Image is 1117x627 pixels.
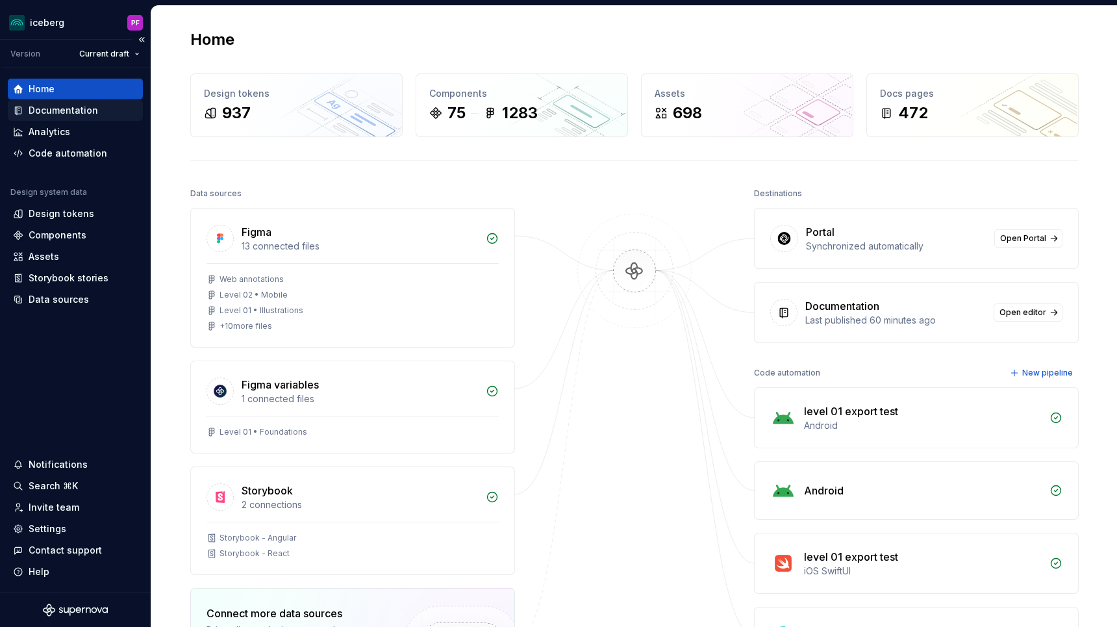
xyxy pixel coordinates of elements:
[190,361,515,454] a: Figma variables1 connected filesLevel 01 • Foundations
[242,377,319,392] div: Figma variables
[806,240,986,253] div: Synchronized automatically
[30,16,64,29] div: iceberg
[754,185,802,203] div: Destinations
[866,73,1079,137] a: Docs pages472
[29,229,86,242] div: Components
[9,15,25,31] img: 418c6d47-6da6-4103-8b13-b5999f8989a1.png
[242,392,478,405] div: 1 connected files
[29,104,98,117] div: Documentation
[804,565,1042,578] div: iOS SwiftUI
[8,79,143,99] a: Home
[29,544,102,557] div: Contact support
[805,298,879,314] div: Documentation
[8,454,143,475] button: Notifications
[804,483,844,498] div: Android
[29,147,107,160] div: Code automation
[8,225,143,246] a: Components
[8,122,143,142] a: Analytics
[806,224,835,240] div: Portal
[994,303,1062,322] a: Open editor
[8,518,143,539] a: Settings
[804,419,1042,432] div: Android
[29,480,78,493] div: Search ⌘K
[190,208,515,348] a: Figma13 connected filesWeb annotationsLevel 02 • MobileLevel 01 • Illustrations+10more files
[73,45,145,63] button: Current draft
[673,103,702,123] div: 698
[220,427,307,437] div: Level 01 • Foundations
[190,29,234,50] h2: Home
[222,103,251,123] div: 937
[29,250,59,263] div: Assets
[190,73,403,137] a: Design tokens937
[655,87,840,100] div: Assets
[641,73,853,137] a: Assets698
[804,403,898,419] div: level 01 export test
[190,185,242,203] div: Data sources
[804,549,898,565] div: level 01 export test
[447,103,466,123] div: 75
[8,100,143,121] a: Documentation
[242,224,271,240] div: Figma
[190,467,515,575] a: Storybook2 connectionsStorybook - AngularStorybook - React
[220,290,288,300] div: Level 02 • Mobile
[8,561,143,582] button: Help
[1022,368,1073,378] span: New pipeline
[220,274,284,285] div: Web annotations
[29,458,88,471] div: Notifications
[8,143,143,164] a: Code automation
[8,268,143,288] a: Storybook stories
[29,501,79,514] div: Invite team
[29,565,49,578] div: Help
[8,497,143,518] a: Invite team
[1000,233,1046,244] span: Open Portal
[416,73,628,137] a: Components751283
[204,87,389,100] div: Design tokens
[898,103,928,123] div: 472
[207,606,382,621] div: Connect more data sources
[502,103,538,123] div: 1283
[79,49,129,59] span: Current draft
[29,293,89,306] div: Data sources
[8,203,143,224] a: Design tokens
[29,207,94,220] div: Design tokens
[43,604,108,617] svg: Supernova Logo
[242,483,293,498] div: Storybook
[429,87,614,100] div: Components
[10,187,87,198] div: Design system data
[131,18,140,28] div: PF
[29,83,55,96] div: Home
[29,522,66,535] div: Settings
[10,49,40,59] div: Version
[132,31,151,49] button: Collapse sidebar
[754,364,820,382] div: Code automation
[29,272,108,285] div: Storybook stories
[220,321,272,331] div: + 10 more files
[220,548,290,559] div: Storybook - React
[242,498,478,511] div: 2 connections
[220,533,296,543] div: Storybook - Angular
[8,476,143,496] button: Search ⌘K
[1006,364,1079,382] button: New pipeline
[999,307,1046,318] span: Open editor
[994,229,1062,248] a: Open Portal
[220,305,303,316] div: Level 01 • Illustrations
[805,314,986,327] div: Last published 60 minutes ago
[8,289,143,310] a: Data sources
[29,125,70,138] div: Analytics
[880,87,1065,100] div: Docs pages
[242,240,478,253] div: 13 connected files
[8,540,143,561] button: Contact support
[8,246,143,267] a: Assets
[3,8,148,36] button: icebergPF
